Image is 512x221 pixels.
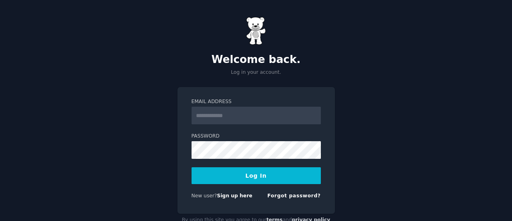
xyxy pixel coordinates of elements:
a: Sign up here [217,193,252,199]
button: Log In [192,167,321,184]
label: Password [192,133,321,140]
span: New user? [192,193,217,199]
a: Forgot password? [267,193,321,199]
h2: Welcome back. [177,53,335,66]
img: Gummy Bear [246,17,266,45]
label: Email Address [192,98,321,105]
p: Log in your account. [177,69,335,76]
